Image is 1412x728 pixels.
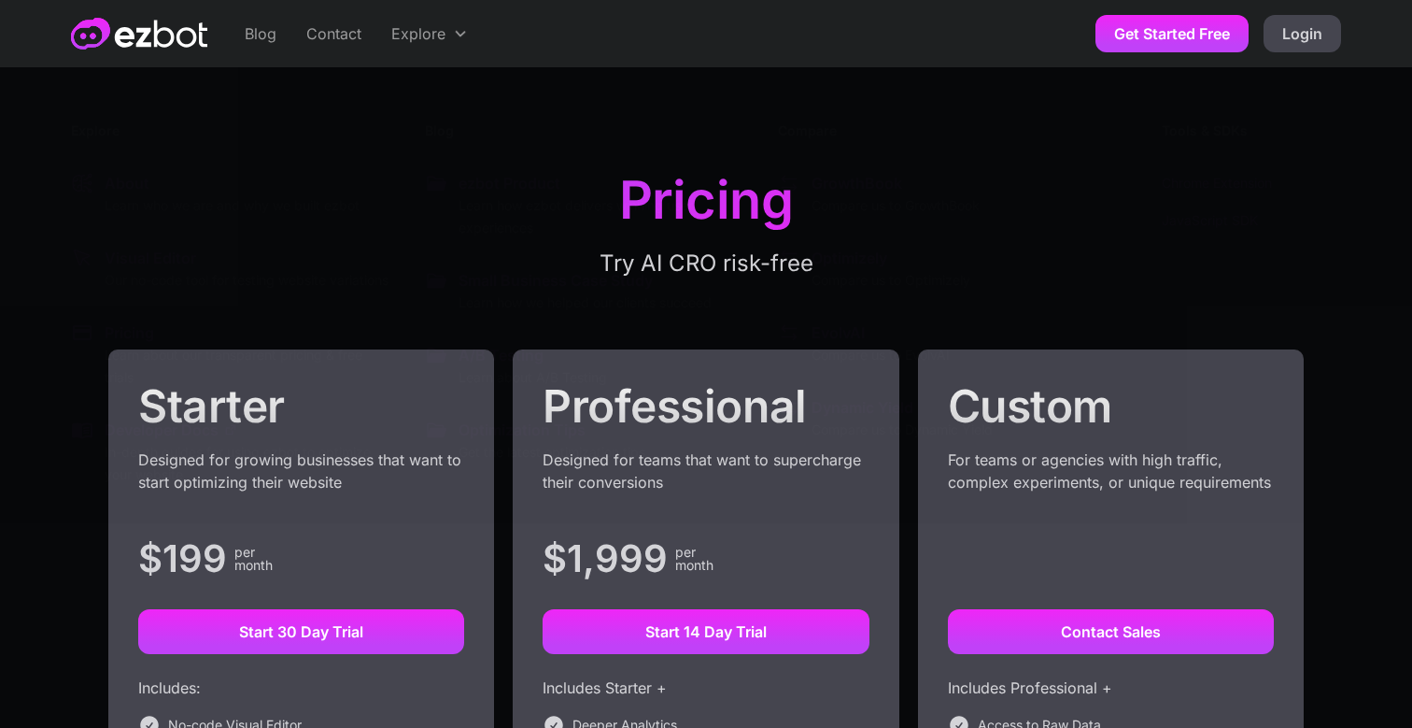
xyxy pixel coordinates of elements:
a: ezbot ProductLearn how ezbot delivers winning user experiences [425,164,749,247]
p: Learn about our transparent pricing & free trials [105,344,395,389]
p: Learn how ezbot delivers winning user experiences [459,194,749,239]
div: Optimizely [812,247,887,269]
a: OptimizelyCompare us to Optimizely [778,239,1102,299]
a: Visual EditorOur no-code tool for testing website variations [71,239,395,299]
p: Learn about A/B Testing [459,366,607,389]
h4: Compare [778,112,1102,150]
div: $1,999 [543,548,668,570]
a: A/B TestingLearn about A/B Testing [425,336,749,396]
h4: Blog [425,112,749,150]
p: Compare us to Dynamic Yield [812,419,993,441]
div: EvolvAI [812,321,865,344]
p: Get the latest optimization tips [459,441,645,464]
a: AboutLearn who we are and why we built ezbot [71,164,395,224]
a: GrowthBookCompare us to GrowthBook [778,164,1102,224]
a: Developer DocsIn-depth guides for using ezbot to optimize your website [71,411,395,493]
div: Dynamic Yield [812,396,913,419]
p: Compare us to Optimizely [812,269,970,292]
div: Developer Docs [105,419,219,441]
div: $199 [138,548,227,570]
div: Visual Editor [105,247,196,269]
a: Small Business Case StudyLearn how we helped our clients succeed [425,262,749,321]
p: Compare us to EvolvAI [812,344,950,366]
a: Optimization TipsGet the latest optimization tips [425,411,749,471]
div: Includes Professional + [948,677,1274,699]
div: Explore [391,22,445,45]
p: Learn who we are and why we built ezbot [105,194,360,217]
div: Includes: [138,677,464,699]
a: home [71,18,207,50]
div: Small Business Case Study [459,269,653,292]
div: per [675,546,713,559]
h4: Explore [71,112,395,150]
h4: Tools & SDKs [1162,112,1248,150]
a: Start 30 Day Trial [138,609,464,654]
a: EvolvAICompare us to EvolvAI [778,314,1102,374]
div: GrowthBook [812,172,902,194]
a: Start 14 Day Trial [543,609,868,654]
a: Get Started Free [1095,15,1249,52]
p: Compare us to GrowthBook [812,194,980,217]
a: Chrome Extension [1162,172,1341,194]
div: ezbot Product [459,172,560,194]
a: Dynamic YieldCompare us to Dynamic Yield [778,389,1102,449]
div: month [675,559,713,572]
div: Pricing [105,321,154,344]
p: Learn how we helped our clients succeed [459,292,712,314]
div: A/B Testing [459,344,544,366]
div: Includes Starter + [543,677,868,699]
div: About [105,172,149,194]
a: JavaScript SDK [1162,209,1341,232]
p: In-depth guides for using ezbot to optimize your website [105,441,395,486]
div: month [234,559,273,572]
a: Login [1264,15,1341,52]
a: PricingLearn about our transparent pricing & free trials [71,314,395,396]
a: Contact Sales [948,609,1274,654]
div: per [234,546,273,559]
div: Optimization Tips [459,419,586,441]
p: Our no-code tool for testing website variations [105,269,388,292]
